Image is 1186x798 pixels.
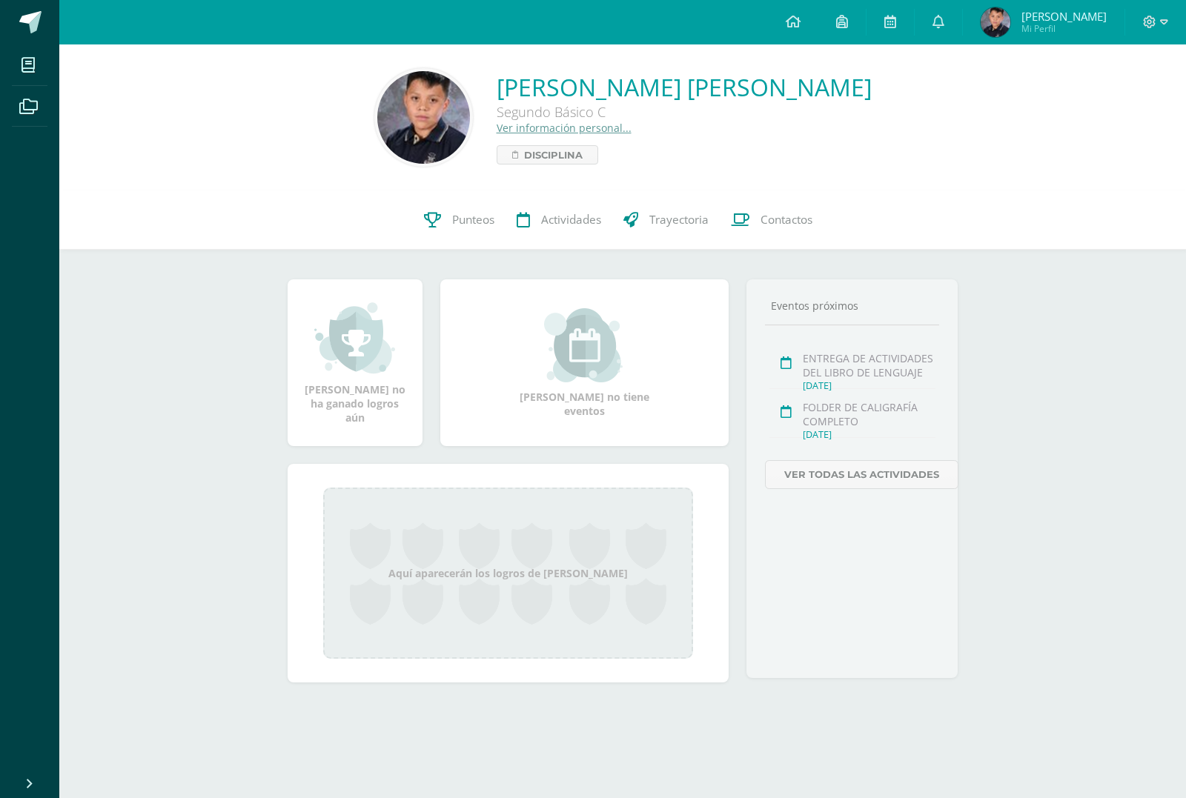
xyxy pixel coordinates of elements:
[541,212,601,227] span: Actividades
[803,400,935,428] div: FOLDER DE CALIGRAFÍA COMPLETO
[413,190,506,250] a: Punteos
[803,351,935,379] div: ENTREGA DE ACTIVIDADES DEL LIBRO DE LENGUAJE
[314,301,395,375] img: achievement_small.png
[302,301,408,425] div: [PERSON_NAME] no ha ganado logros aún
[323,488,693,659] div: Aquí aparecerán los logros de [PERSON_NAME]
[765,460,958,489] a: Ver todas las actividades
[803,379,935,392] div: [DATE]
[377,71,470,164] img: 2418855315f5cd5109dd8e17a10e294b.png
[497,71,872,103] a: [PERSON_NAME] [PERSON_NAME]
[452,212,494,227] span: Punteos
[1021,22,1107,35] span: Mi Perfil
[497,103,872,121] div: Segundo Básico C
[510,308,658,418] div: [PERSON_NAME] no tiene eventos
[981,7,1010,37] img: 0f4de091fc87690f3dcf162de7a43b3f.png
[497,121,632,135] a: Ver información personal...
[765,299,940,313] div: Eventos próximos
[506,190,612,250] a: Actividades
[649,212,709,227] span: Trayectoria
[612,190,720,250] a: Trayectoria
[1021,9,1107,24] span: [PERSON_NAME]
[544,308,625,382] img: event_small.png
[761,212,812,227] span: Contactos
[803,428,935,441] div: [DATE]
[524,146,583,164] span: Disciplina
[720,190,824,250] a: Contactos
[497,145,598,164] a: Disciplina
